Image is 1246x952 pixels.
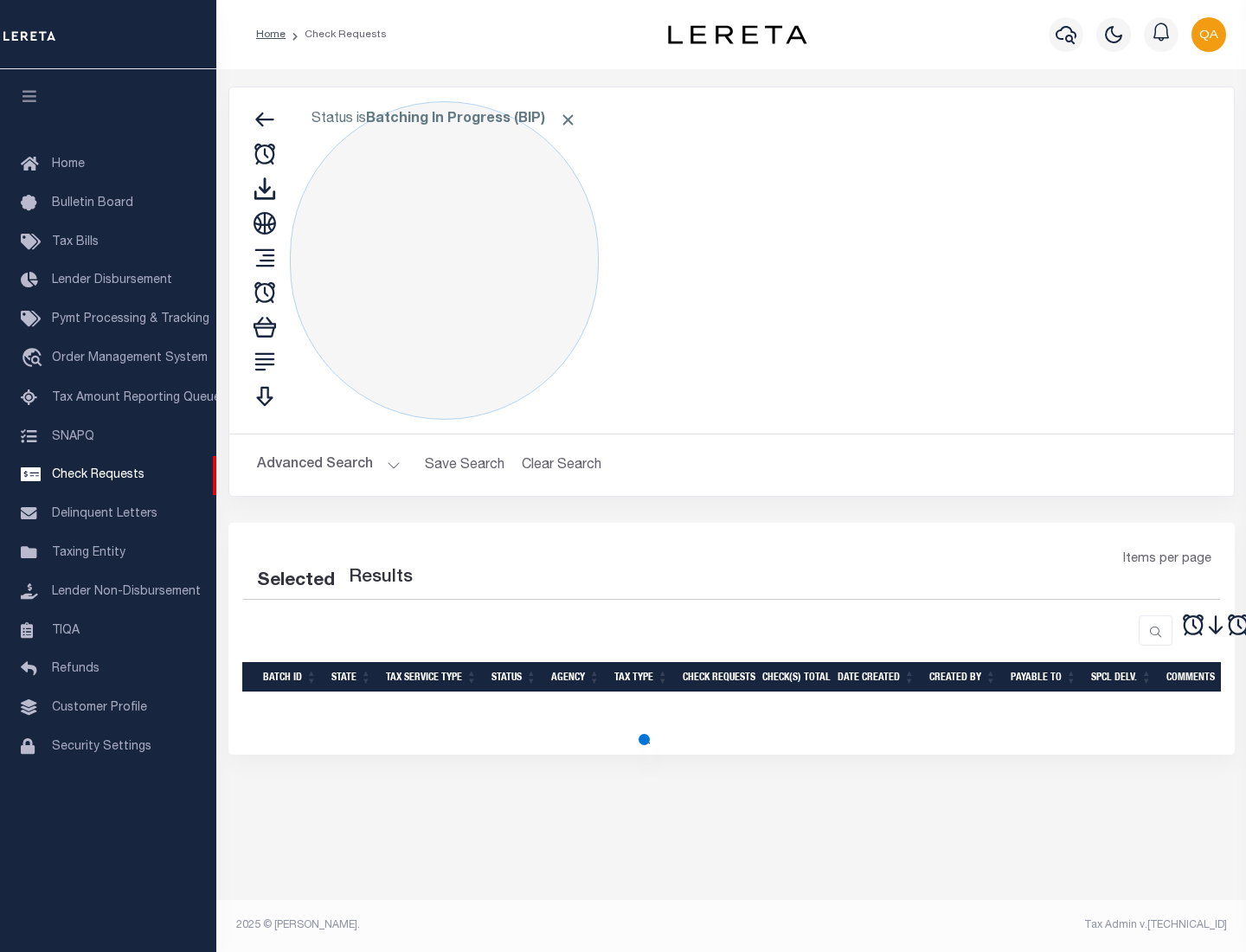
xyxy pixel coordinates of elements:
[52,392,221,404] span: Tax Amount Reporting Queue
[1004,662,1084,692] th: Payable To
[324,662,379,692] th: State
[414,448,515,482] button: Save Search
[379,662,485,692] th: Tax Service Type
[744,917,1227,933] div: Tax Admin v.[TECHNICAL_ID]
[52,508,157,520] span: Delinquent Letters
[223,917,732,933] div: 2025 © [PERSON_NAME].
[52,197,133,209] span: Bulletin Board
[52,430,94,442] span: SNAPQ
[52,702,147,714] span: Customer Profile
[607,662,676,692] th: Tax Type
[922,662,1004,692] th: Created By
[52,741,151,753] span: Security Settings
[668,25,806,44] img: logo-dark.svg
[256,29,286,40] a: Home
[1159,662,1237,692] th: Comments
[52,313,209,325] span: Pymt Processing & Tracking
[1191,17,1226,52] img: svg+xml;base64,PHN2ZyB4bWxucz0iaHR0cDovL3d3dy53My5vcmcvMjAwMC9zdmciIHBvaW50ZXItZXZlbnRzPSJub25lIi...
[52,624,80,636] span: TIQA
[52,274,172,286] span: Lender Disbursement
[1123,550,1211,569] span: Items per page
[52,352,208,364] span: Order Management System
[559,111,577,129] span: Click to Remove
[755,662,831,692] th: Check(s) Total
[21,348,48,370] i: travel_explore
[52,158,85,170] span: Home
[349,564,413,592] label: Results
[52,236,99,248] span: Tax Bills
[366,113,577,126] b: Batching In Progress (BIP)
[485,662,544,692] th: Status
[52,547,125,559] span: Taxing Entity
[515,448,609,482] button: Clear Search
[286,27,387,42] li: Check Requests
[52,586,201,598] span: Lender Non-Disbursement
[52,469,145,481] span: Check Requests
[831,662,922,692] th: Date Created
[257,568,335,595] div: Selected
[257,448,401,482] button: Advanced Search
[290,101,599,420] div: Click to Edit
[256,662,324,692] th: Batch Id
[544,662,607,692] th: Agency
[676,662,755,692] th: Check Requests
[1084,662,1159,692] th: Spcl Delv.
[52,663,100,675] span: Refunds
